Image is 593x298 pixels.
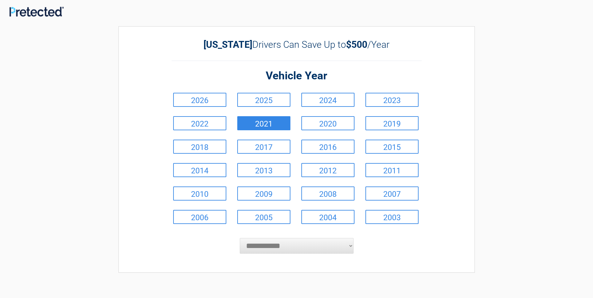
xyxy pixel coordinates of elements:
[237,210,290,224] a: 2005
[365,116,419,130] a: 2019
[301,93,354,107] a: 2024
[237,163,290,177] a: 2013
[365,186,419,201] a: 2007
[365,163,419,177] a: 2011
[301,116,354,130] a: 2020
[301,163,354,177] a: 2012
[301,210,354,224] a: 2004
[172,69,422,83] h2: Vehicle Year
[365,210,419,224] a: 2003
[173,93,226,107] a: 2026
[173,186,226,201] a: 2010
[237,140,290,154] a: 2017
[173,163,226,177] a: 2014
[237,93,290,107] a: 2025
[172,39,422,50] h2: Drivers Can Save Up to /Year
[301,186,354,201] a: 2008
[173,116,226,130] a: 2022
[301,140,354,154] a: 2016
[365,140,419,154] a: 2015
[204,39,252,50] b: [US_STATE]
[365,93,419,107] a: 2023
[173,140,226,154] a: 2018
[9,7,64,16] img: Main Logo
[346,39,367,50] b: $500
[173,210,226,224] a: 2006
[237,116,290,130] a: 2021
[237,186,290,201] a: 2009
